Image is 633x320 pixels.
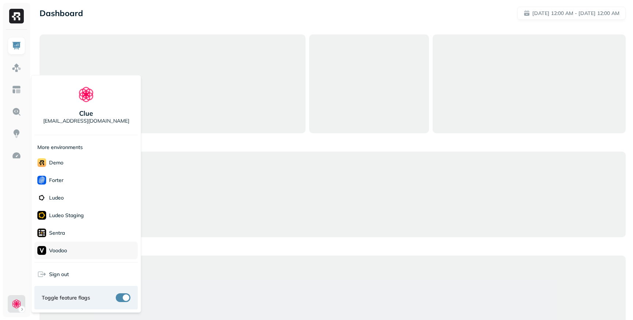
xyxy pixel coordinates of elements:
[49,159,63,166] p: demo
[49,271,69,278] span: Sign out
[49,230,65,237] p: Sentra
[37,228,46,237] img: Sentra
[37,193,46,202] img: Ludeo
[37,144,83,151] p: More environments
[37,176,46,185] img: Forter
[79,109,93,118] p: Clue
[42,294,90,301] span: Toggle feature flags
[49,247,67,254] p: Voodoo
[37,246,46,255] img: Voodoo
[37,158,46,167] img: demo
[77,86,95,103] img: Clue
[49,177,63,184] p: Forter
[49,212,84,219] p: Ludeo Staging
[43,118,129,124] p: [EMAIL_ADDRESS][DOMAIN_NAME]
[49,194,64,201] p: Ludeo
[37,211,46,220] img: Ludeo Staging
